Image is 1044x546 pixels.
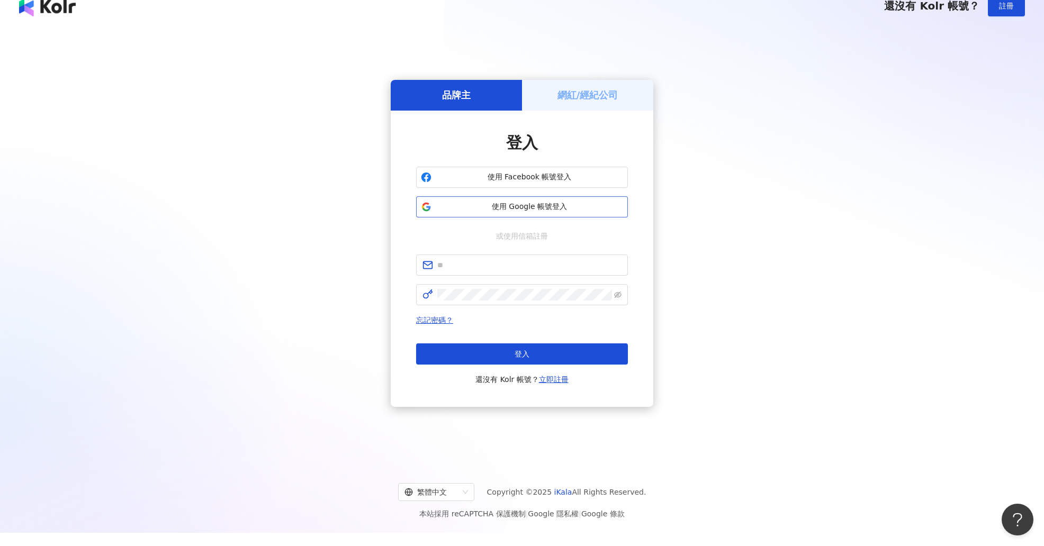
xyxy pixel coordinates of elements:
[539,375,569,384] a: 立即註冊
[487,486,646,498] span: Copyright © 2025 All Rights Reserved.
[416,196,628,217] button: 使用 Google 帳號登入
[419,507,624,520] span: 本站採用 reCAPTCHA 保護機制
[489,230,555,242] span: 或使用信箱註冊
[579,509,581,518] span: |
[526,509,528,518] span: |
[404,484,458,501] div: 繁體中文
[614,291,622,298] span: eye-invisible
[999,2,1014,10] span: 註冊
[581,509,625,518] a: Google 條款
[416,167,628,188] button: 使用 Facebook 帳號登入
[475,373,569,386] span: 還沒有 Kolr 帳號？
[442,88,471,102] h5: 品牌主
[528,509,579,518] a: Google 隱私權
[436,172,623,183] span: 使用 Facebook 帳號登入
[1002,504,1033,535] iframe: Help Scout Beacon - Open
[515,350,529,358] span: 登入
[436,202,623,212] span: 使用 Google 帳號登入
[416,316,453,324] a: 忘記密碼？
[554,488,572,496] a: iKala
[557,88,618,102] h5: 網紅/經紀公司
[506,133,538,152] span: 登入
[416,343,628,365] button: 登入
